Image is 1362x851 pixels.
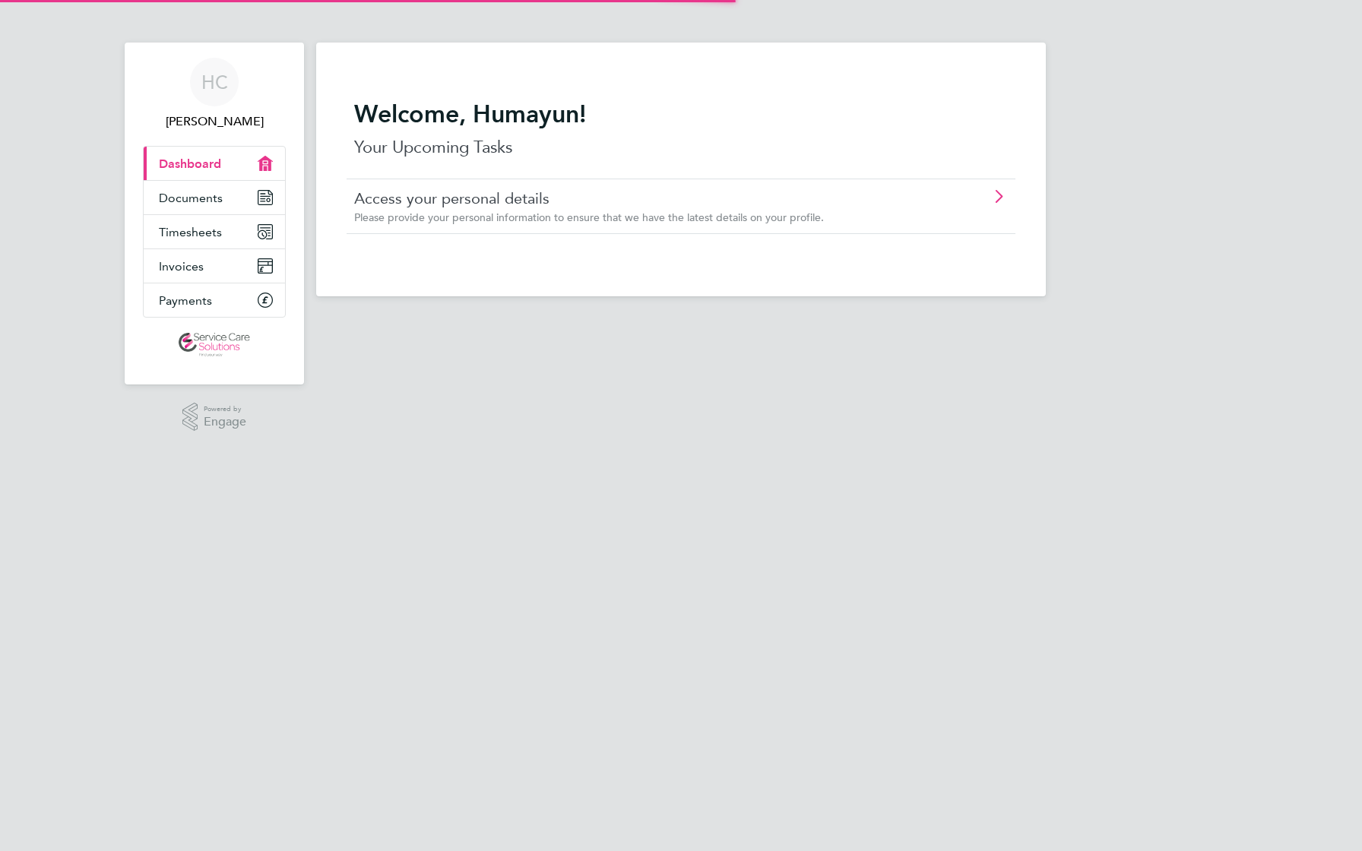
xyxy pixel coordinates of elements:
[159,259,204,274] span: Invoices
[354,135,1008,160] p: Your Upcoming Tasks
[144,147,285,180] a: Dashboard
[144,215,285,248] a: Timesheets
[354,188,922,208] a: Access your personal details
[144,181,285,214] a: Documents
[143,333,286,357] a: Go to home page
[159,225,222,239] span: Timesheets
[204,416,246,429] span: Engage
[159,157,221,171] span: Dashboard
[125,43,304,384] nav: Main navigation
[354,210,824,224] span: Please provide your personal information to ensure that we have the latest details on your profile.
[143,58,286,131] a: HC[PERSON_NAME]
[144,249,285,283] a: Invoices
[143,112,286,131] span: Humayun Choudhury
[204,403,246,416] span: Powered by
[159,293,212,308] span: Payments
[179,333,250,357] img: servicecare-logo-retina.png
[182,403,247,432] a: Powered byEngage
[144,283,285,317] a: Payments
[159,191,223,205] span: Documents
[354,99,1008,129] h2: Welcome, Humayun!
[201,72,228,92] span: HC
